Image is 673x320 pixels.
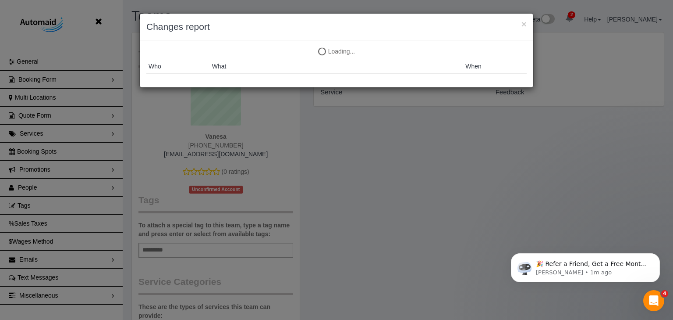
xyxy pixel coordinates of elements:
iframe: Intercom notifications message [498,235,673,296]
h3: Changes report [146,20,527,33]
th: What [210,60,464,73]
button: × [521,19,527,29]
p: Loading... [146,47,527,56]
th: Who [146,60,210,73]
span: 4 [661,290,668,297]
iframe: Intercom live chat [643,290,664,311]
th: When [463,60,527,73]
sui-modal: Changes report [140,14,533,87]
